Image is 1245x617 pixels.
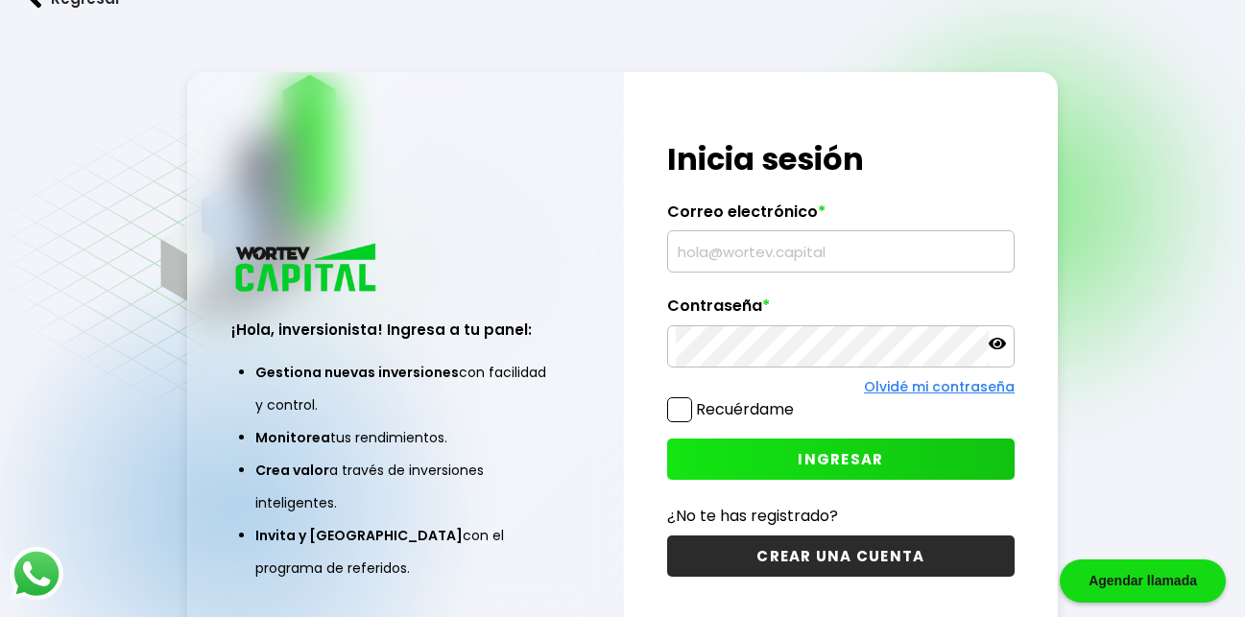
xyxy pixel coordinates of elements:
[864,377,1015,396] a: Olvidé mi contraseña
[1060,559,1226,603] div: Agendar llamada
[255,421,555,454] li: tus rendimientos.
[255,363,459,382] span: Gestiona nuevas inversiones
[255,461,329,480] span: Crea valor
[667,136,1015,182] h1: Inicia sesión
[667,504,1015,577] a: ¿No te has registrado?CREAR UNA CUENTA
[255,356,555,421] li: con facilidad y control.
[667,202,1015,231] label: Correo electrónico
[676,231,1006,272] input: hola@wortev.capital
[696,398,794,420] label: Recuérdame
[10,547,63,601] img: logos_whatsapp-icon.242b2217.svg
[231,319,579,341] h3: ¡Hola, inversionista! Ingresa a tu panel:
[255,428,330,447] span: Monitorea
[798,449,883,469] span: INGRESAR
[667,504,1015,528] p: ¿No te has registrado?
[667,535,1015,577] button: CREAR UNA CUENTA
[667,439,1015,480] button: INGRESAR
[255,519,555,584] li: con el programa de referidos.
[231,241,383,297] img: logo_wortev_capital
[255,454,555,519] li: a través de inversiones inteligentes.
[255,526,463,545] span: Invita y [GEOGRAPHIC_DATA]
[667,297,1015,325] label: Contraseña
